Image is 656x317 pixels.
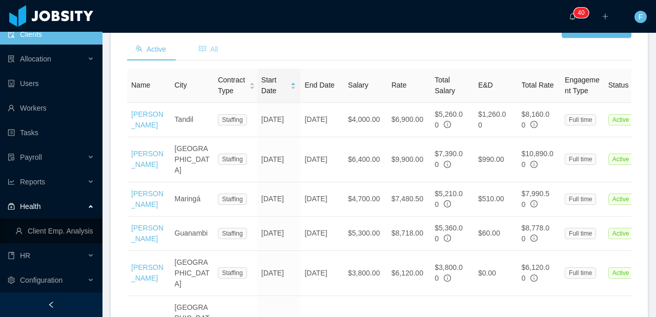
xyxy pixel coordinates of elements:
[300,182,344,217] td: [DATE]
[131,189,163,208] a: [PERSON_NAME]
[565,154,596,165] span: Full time
[478,155,504,163] span: $990.00
[20,276,63,284] span: Configuration
[175,81,187,89] span: City
[565,114,596,125] span: Full time
[608,114,633,125] span: Active
[521,189,549,208] span: $7,990.50
[218,194,247,205] span: Staffing
[444,274,451,282] span: info-circle
[8,252,15,259] i: icon: book
[530,121,538,128] span: info-circle
[639,11,643,23] span: F
[444,235,451,242] span: info-circle
[565,267,596,279] span: Full time
[218,114,247,125] span: Staffing
[565,228,596,239] span: Full time
[250,85,255,88] i: icon: caret-down
[171,137,214,182] td: [GEOGRAPHIC_DATA]
[8,98,94,118] a: icon: userWorkers
[344,182,387,217] td: $4,700.00
[530,274,538,282] span: info-circle
[257,103,301,137] td: [DATE]
[573,8,588,18] sup: 40
[444,200,451,207] span: info-circle
[581,8,585,18] p: 0
[199,45,206,52] i: icon: read
[387,137,431,182] td: $9,900.00
[135,45,166,53] span: Active
[578,8,581,18] p: 4
[8,277,15,284] i: icon: setting
[20,202,40,210] span: Health
[300,103,344,137] td: [DATE]
[344,251,387,296] td: $3,800.00
[478,81,493,89] span: E&D
[199,45,218,53] span: All
[218,267,247,279] span: Staffing
[20,178,45,186] span: Reports
[8,122,94,143] a: icon: profileTasks
[435,110,463,129] span: $5,260.00
[218,228,247,239] span: Staffing
[344,103,387,137] td: $4,000.00
[565,76,600,95] span: Engagement Type
[15,221,94,241] a: icon: userClient Emp. Analysis
[131,81,150,89] span: Name
[444,161,451,168] span: info-circle
[602,13,609,20] i: icon: plus
[249,81,255,88] div: Sort
[608,81,629,89] span: Status
[530,200,538,207] span: info-circle
[8,24,94,45] a: icon: auditClients
[608,154,633,165] span: Active
[530,235,538,242] span: info-circle
[435,224,463,243] span: $5,360.00
[257,137,301,182] td: [DATE]
[300,217,344,251] td: [DATE]
[8,203,15,210] i: icon: medicine-box
[608,267,633,279] span: Active
[521,263,549,282] span: $6,120.00
[171,103,214,137] td: Tandil
[250,81,255,84] i: icon: caret-up
[387,182,431,217] td: $7,480.50
[8,154,15,161] i: icon: file-protect
[392,81,407,89] span: Rate
[569,13,576,20] i: icon: bell
[257,217,301,251] td: [DATE]
[565,194,596,205] span: Full time
[344,217,387,251] td: $5,300.00
[387,251,431,296] td: $6,120.00
[8,55,15,62] i: icon: solution
[171,182,214,217] td: Maringá
[521,224,549,243] span: $8,778.00
[478,269,496,277] span: $0.00
[8,73,94,94] a: icon: robotUsers
[218,75,245,96] span: Contract Type
[171,217,214,251] td: Guanambi
[257,251,301,296] td: [DATE]
[300,251,344,296] td: [DATE]
[478,195,504,203] span: $510.00
[135,45,142,52] i: icon: team
[291,85,296,88] i: icon: caret-down
[131,150,163,168] a: [PERSON_NAME]
[20,251,30,260] span: HR
[521,110,549,129] span: $8,160.00
[521,81,553,89] span: Total Rate
[608,228,633,239] span: Active
[435,263,463,282] span: $3,800.00
[521,150,553,168] span: $10,890.00
[300,137,344,182] td: [DATE]
[257,182,301,217] td: [DATE]
[435,76,455,95] span: Total Salary
[20,55,51,63] span: Allocation
[290,81,296,88] div: Sort
[608,194,633,205] span: Active
[304,81,334,89] span: End Date
[348,81,368,89] span: Salary
[218,154,247,165] span: Staffing
[261,75,286,96] span: Start Date
[435,150,463,168] span: $7,390.00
